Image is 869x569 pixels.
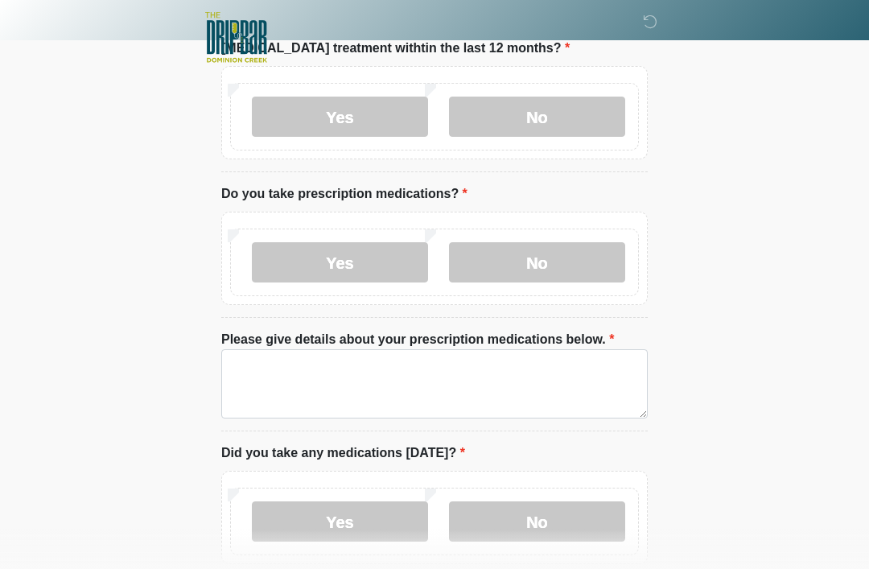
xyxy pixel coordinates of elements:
label: No [449,97,625,137]
label: Yes [252,97,428,137]
label: No [449,501,625,542]
label: No [449,242,625,282]
label: Do you take prescription medications? [221,184,467,204]
label: Yes [252,501,428,542]
label: Yes [252,242,428,282]
label: Please give details about your prescription medications below. [221,330,614,349]
label: Did you take any medications [DATE]? [221,443,465,463]
img: The DRIPBaR - San Antonio Dominion Creek Logo [205,12,267,65]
